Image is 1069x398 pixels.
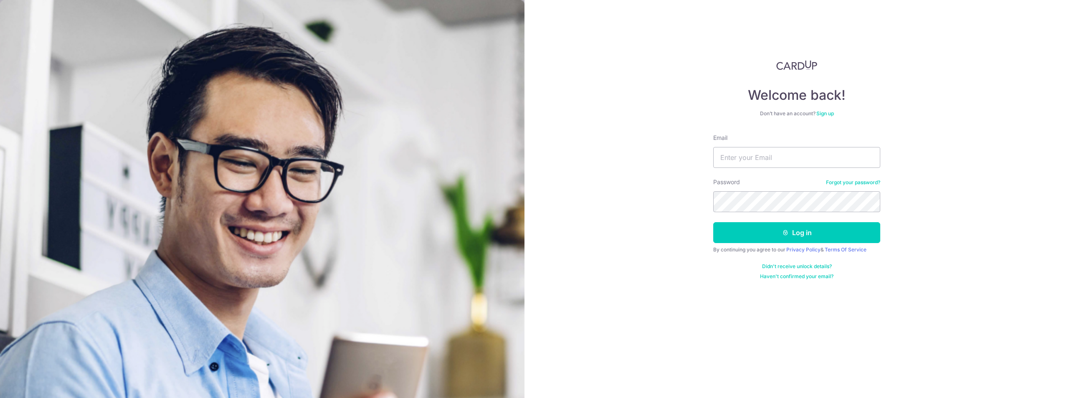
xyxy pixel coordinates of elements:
[786,246,821,253] a: Privacy Policy
[816,110,834,117] a: Sign up
[826,179,880,186] a: Forgot your password?
[713,134,727,142] label: Email
[713,222,880,243] button: Log in
[713,246,880,253] div: By continuing you agree to our &
[713,87,880,104] h4: Welcome back!
[760,273,833,280] a: Haven't confirmed your email?
[713,178,740,186] label: Password
[713,110,880,117] div: Don’t have an account?
[776,60,817,70] img: CardUp Logo
[762,263,832,270] a: Didn't receive unlock details?
[825,246,866,253] a: Terms Of Service
[713,147,880,168] input: Enter your Email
